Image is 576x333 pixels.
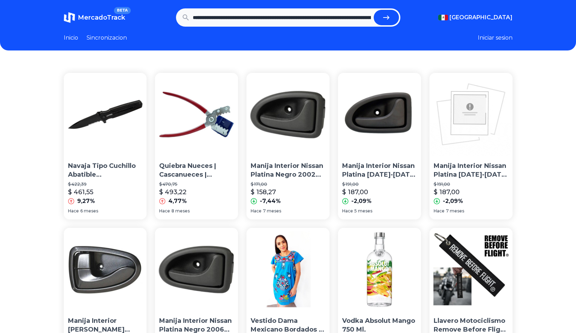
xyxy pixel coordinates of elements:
[114,7,130,14] span: BETA
[434,187,460,197] p: $ 187,00
[64,228,147,311] img: Manija Interior Dodge Verna 2004 2005 2006 Gris Del/tra Izq
[354,208,372,214] span: 5 meses
[342,208,353,214] span: Hace
[429,73,513,156] img: Manija Interior Nissan Platina 2000-2007 Der Rng
[168,197,187,205] p: 4,77%
[338,73,421,156] img: Manija Interior Nissan Platina 2000-2007 Der Rng
[429,73,513,219] a: Manija Interior Nissan Platina 2000-2007 Der RngManija Interior Nissan Platina [DATE]-[DATE] Der ...
[338,73,421,219] a: Manija Interior Nissan Platina 2000-2007 Der RngManija Interior Nissan Platina [DATE]-[DATE] Der ...
[251,182,325,187] p: $ 171,00
[446,208,464,214] span: 7 meses
[159,182,234,187] p: $ 470,75
[87,34,127,42] a: Sincronizacion
[251,187,276,197] p: $ 158,27
[159,162,234,179] p: Quiebra Nueces | Cascanueces | [GEOGRAPHIC_DATA] 31000010
[342,162,417,179] p: Manija Interior Nissan Platina [DATE]-[DATE] Der Rng
[246,73,330,219] a: Manija Interior Nissan Platina Negro 2002 2003 2004 2005Manija Interior Nissan Platina Negro 2002...
[251,208,262,214] span: Hace
[263,208,281,214] span: 7 meses
[429,228,513,311] img: Llavero Motociclismo Remove Before Flight Original
[449,13,513,22] span: [GEOGRAPHIC_DATA]
[434,208,445,214] span: Hace
[438,15,448,20] img: Mexico
[64,73,147,156] img: Navaja Tipo Cuchillo Abatible Urrea 686 32802666
[443,197,463,205] p: -2,09%
[251,162,325,179] p: Manija Interior Nissan Platina Negro 2002 2003 2004 2005
[64,34,78,42] a: Inicio
[64,12,75,23] img: MercadoTrack
[68,208,79,214] span: Hace
[434,182,508,187] p: $ 191,00
[68,162,143,179] p: Navaja Tipo Cuchillo Abatible [PERSON_NAME] 686 32802666
[434,162,508,179] p: Manija Interior Nissan Platina [DATE]-[DATE] Der Rng
[171,208,190,214] span: 8 meses
[64,73,147,219] a: Navaja Tipo Cuchillo Abatible Urrea 686 32802666Navaja Tipo Cuchillo Abatible [PERSON_NAME] 686 3...
[159,187,187,197] p: $ 493,22
[351,197,372,205] p: -2,09%
[342,187,368,197] p: $ 187,00
[64,12,125,23] a: MercadoTrackBETA
[246,228,330,311] img: Vestido Dama Mexicano Bordados A Mano Artesanal Tipico
[342,182,417,187] p: $ 191,00
[246,73,330,156] img: Manija Interior Nissan Platina Negro 2002 2003 2004 2005
[338,228,421,311] img: Vodka Absolut Mango 750 Ml.
[260,197,281,205] p: -7,44%
[155,73,238,156] img: Quiebra Nueces | Cascanueces | Pinza Para Nuez 31000010
[68,187,93,197] p: $ 461,55
[80,208,98,214] span: 6 meses
[155,73,238,219] a: Quiebra Nueces | Cascanueces | Pinza Para Nuez 31000010Quiebra Nueces | Cascanueces | [GEOGRAPHIC...
[68,182,143,187] p: $ 422,39
[159,208,170,214] span: Hace
[155,228,238,311] img: Manija Interior Nissan Platina Negro 2006 2007 2008 2009
[438,13,513,22] button: [GEOGRAPHIC_DATA]
[78,14,125,21] span: MercadoTrack
[478,34,513,42] button: Iniciar sesion
[77,197,95,205] p: 9,27%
